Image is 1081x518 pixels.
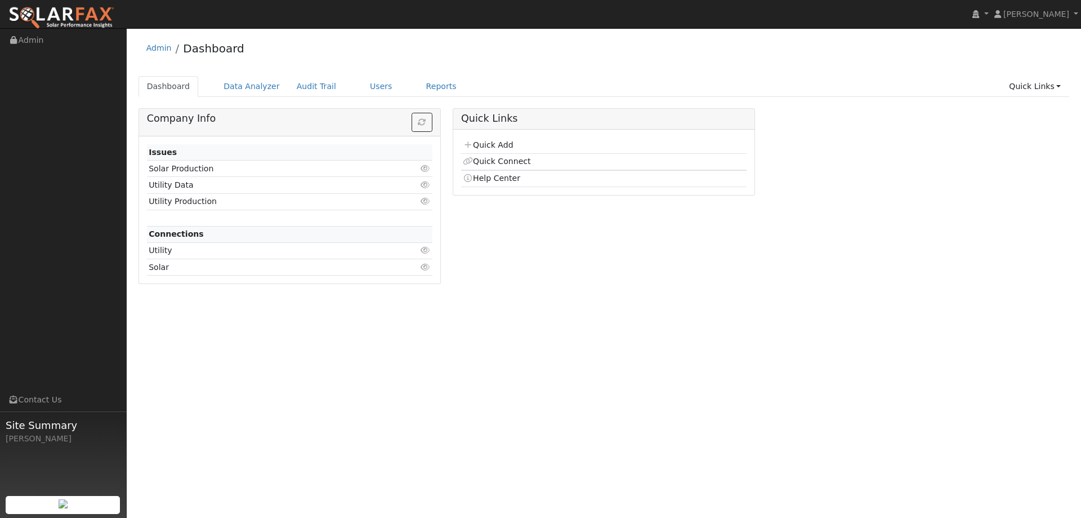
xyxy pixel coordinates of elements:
a: Admin [146,43,172,52]
td: Utility Production [147,193,386,210]
i: Click to view [421,263,431,271]
a: Quick Add [463,140,513,149]
a: Quick Links [1000,76,1069,97]
a: Dashboard [139,76,199,97]
a: Audit Trail [288,76,345,97]
img: SolarFax [8,6,114,30]
a: Users [361,76,401,97]
a: Data Analyzer [215,76,288,97]
a: Help Center [463,174,520,183]
i: Click to view [421,165,431,172]
strong: Issues [149,148,177,157]
td: Utility [147,242,386,259]
strong: Connections [149,229,204,238]
a: Quick Connect [463,157,530,166]
h5: Company Info [147,113,432,125]
td: Solar Production [147,161,386,177]
td: Solar [147,259,386,276]
span: [PERSON_NAME] [1003,10,1069,19]
i: Click to view [421,181,431,189]
a: Reports [418,76,465,97]
h5: Quick Links [461,113,747,125]
img: retrieve [59,499,68,508]
span: Site Summary [6,418,120,433]
i: Click to view [421,246,431,254]
div: [PERSON_NAME] [6,433,120,445]
i: Click to view [421,197,431,205]
td: Utility Data [147,177,386,193]
a: Dashboard [183,42,244,55]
